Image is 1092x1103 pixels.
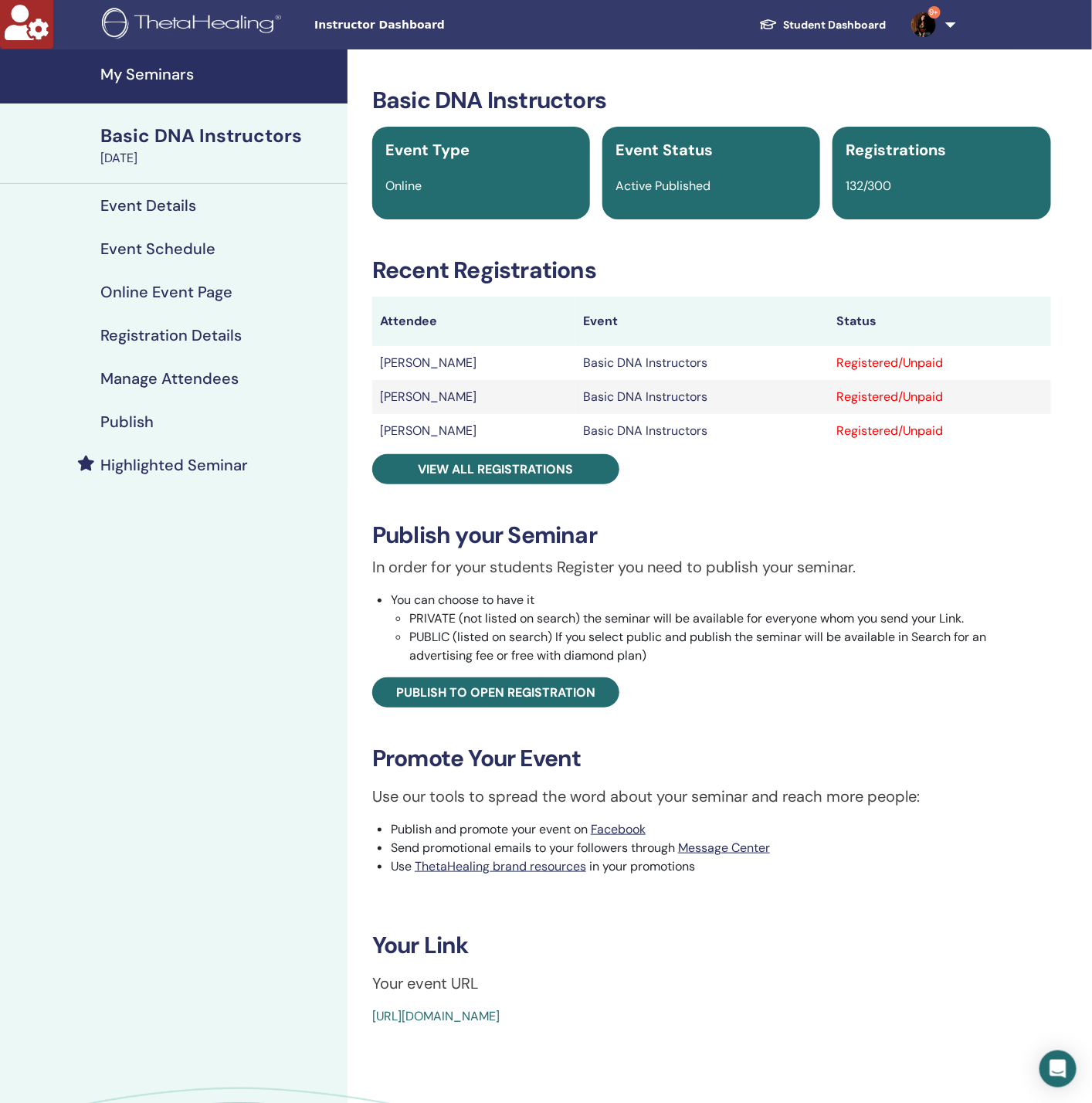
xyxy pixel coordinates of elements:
[385,178,422,194] span: Online
[575,346,829,380] td: Basic DNA Instructors
[846,178,891,194] span: 132/300
[100,196,196,215] h4: Event Details
[100,456,248,474] h4: Highlighted Seminar
[391,591,1051,665] li: You can choose to have it
[616,178,710,194] span: Active Published
[747,11,899,39] a: Student Dashboard
[928,6,941,19] span: 9+
[372,414,575,448] td: [PERSON_NAME]
[837,422,1043,440] div: Registered/Unpaid
[419,461,574,477] span: View all registrations
[372,745,1051,772] h3: Promote Your Event
[759,18,778,31] img: graduation-cap-white.svg
[100,149,338,168] div: [DATE]
[372,346,575,380] td: [PERSON_NAME]
[372,87,1051,114] h3: Basic DNA Instructors
[391,820,1051,839] li: Publish and promote your event on
[372,932,1051,959] h3: Your Link
[372,972,1051,995] p: Your event URL
[372,555,1051,579] p: In order for your students Register you need to publish your seminar.
[396,684,595,701] span: Publish to open registration
[372,454,619,484] a: View all registrations
[100,283,232,301] h4: Online Event Page
[372,380,575,414] td: [PERSON_NAME]
[391,839,1051,857] li: Send promotional emails to your followers through
[678,840,770,856] a: Message Center
[616,140,713,160] span: Event Status
[1039,1050,1077,1088] div: Open Intercom Messenger
[575,297,829,346] th: Event
[591,821,646,837] a: Facebook
[372,785,1051,808] p: Use our tools to spread the word about your seminar and reach more people:
[372,677,619,708] a: Publish to open registration
[837,388,1043,406] div: Registered/Unpaid
[100,239,215,258] h4: Event Schedule
[100,412,154,431] h4: Publish
[314,17,546,33] span: Instructor Dashboard
[100,123,338,149] div: Basic DNA Instructors
[102,8,287,42] img: logo.png
[575,414,829,448] td: Basic DNA Instructors
[100,326,242,344] h4: Registration Details
[100,65,338,83] h4: My Seminars
[846,140,946,160] span: Registrations
[100,369,239,388] h4: Manage Attendees
[837,354,1043,372] div: Registered/Unpaid
[409,628,1051,665] li: PUBLIC (listed on search) If you select public and publish the seminar will be available in Searc...
[911,12,936,37] img: default.jpg
[372,521,1051,549] h3: Publish your Seminar
[415,858,586,874] a: ThetaHealing brand resources
[829,297,1051,346] th: Status
[409,609,1051,628] li: PRIVATE (not listed on search) the seminar will be available for everyone whom you send your Link.
[91,123,348,168] a: Basic DNA Instructors[DATE]
[575,380,829,414] td: Basic DNA Instructors
[391,857,1051,876] li: Use in your promotions
[372,297,575,346] th: Attendee
[372,1008,500,1024] a: [URL][DOMAIN_NAME]
[385,140,470,160] span: Event Type
[372,256,1051,284] h3: Recent Registrations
